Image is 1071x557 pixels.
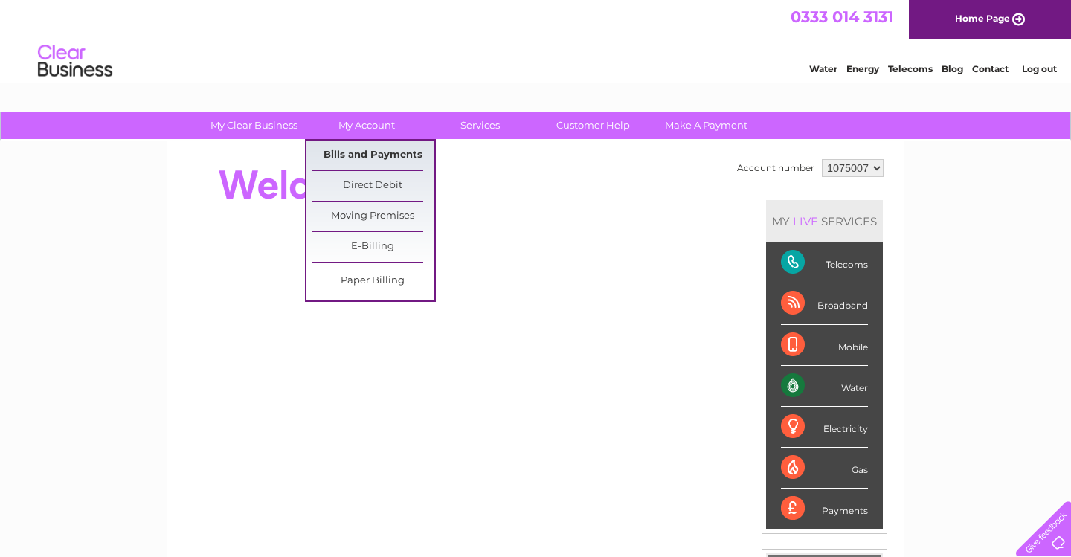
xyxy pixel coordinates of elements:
[791,7,893,26] a: 0333 014 3131
[888,63,933,74] a: Telecoms
[312,266,434,296] a: Paper Billing
[185,8,888,72] div: Clear Business is a trading name of Verastar Limited (registered in [GEOGRAPHIC_DATA] No. 3667643...
[37,39,113,84] img: logo.png
[312,232,434,262] a: E-Billing
[781,325,868,366] div: Mobile
[781,489,868,529] div: Payments
[312,171,434,201] a: Direct Debit
[781,242,868,283] div: Telecoms
[809,63,837,74] a: Water
[193,112,315,139] a: My Clear Business
[312,141,434,170] a: Bills and Payments
[532,112,654,139] a: Customer Help
[781,407,868,448] div: Electricity
[645,112,768,139] a: Make A Payment
[306,112,428,139] a: My Account
[781,448,868,489] div: Gas
[733,155,818,181] td: Account number
[942,63,963,74] a: Blog
[312,202,434,231] a: Moving Premises
[419,112,541,139] a: Services
[790,214,821,228] div: LIVE
[766,200,883,242] div: MY SERVICES
[781,283,868,324] div: Broadband
[972,63,1009,74] a: Contact
[1022,63,1057,74] a: Log out
[846,63,879,74] a: Energy
[781,366,868,407] div: Water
